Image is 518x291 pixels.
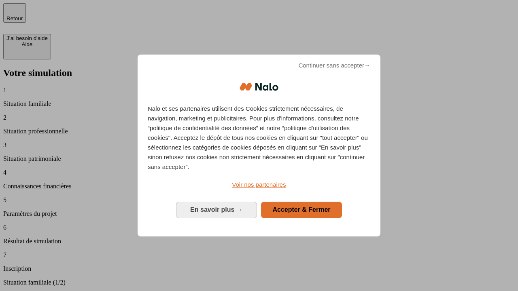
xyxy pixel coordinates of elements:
[176,202,257,218] button: En savoir plus: Configurer vos consentements
[190,206,243,213] span: En savoir plus →
[272,206,330,213] span: Accepter & Fermer
[261,202,342,218] button: Accepter & Fermer: Accepter notre traitement des données et fermer
[148,180,370,190] a: Voir nos partenaires
[148,104,370,172] p: Nalo et ses partenaires utilisent des Cookies strictement nécessaires, de navigation, marketing e...
[298,61,370,70] span: Continuer sans accepter→
[138,55,380,236] div: Bienvenue chez Nalo Gestion du consentement
[240,75,278,99] img: Logo
[232,181,286,188] span: Voir nos partenaires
